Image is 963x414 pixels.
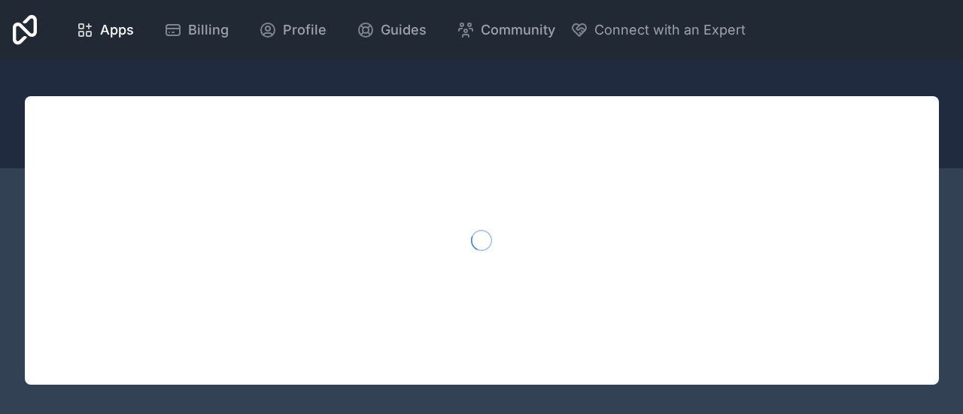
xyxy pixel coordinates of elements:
span: Connect with an Expert [594,20,746,41]
a: Community [445,14,567,47]
a: Billing [152,14,241,47]
span: Profile [283,20,327,41]
span: Community [481,20,555,41]
span: Billing [188,20,229,41]
span: Guides [381,20,427,41]
button: Connect with an Expert [570,20,746,41]
span: Apps [100,20,134,41]
a: Profile [247,14,339,47]
a: Apps [64,14,146,47]
a: Guides [345,14,439,47]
